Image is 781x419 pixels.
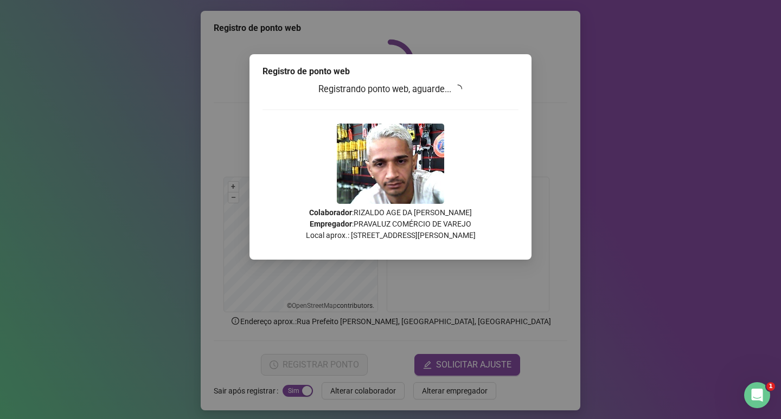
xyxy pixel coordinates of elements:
span: 1 [766,382,775,391]
strong: Colaborador [309,208,352,217]
img: 9k= [337,124,444,204]
h3: Registrando ponto web, aguarde... [263,82,518,96]
iframe: Intercom live chat [744,382,770,408]
p: : RIZALDO AGE DA [PERSON_NAME] : PRAVALUZ COMÉRCIO DE VAREJO Local aprox.: [STREET_ADDRESS][PERSO... [263,207,518,241]
div: Registro de ponto web [263,65,518,78]
span: loading [452,82,464,95]
strong: Empregador [310,220,352,228]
